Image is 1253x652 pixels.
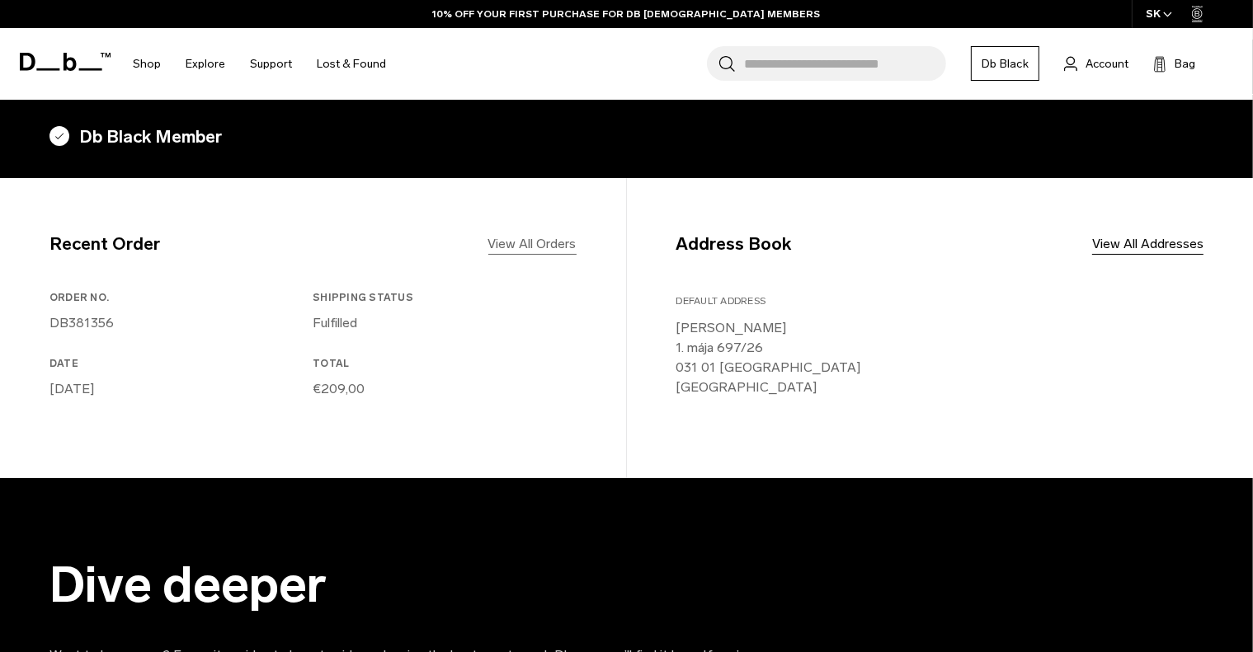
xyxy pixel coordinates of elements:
a: View All Orders [488,234,577,254]
div: Dive deeper [49,557,792,612]
a: Lost & Found [317,35,386,93]
h4: Db Black Member [49,124,1204,150]
a: 10% OFF YOUR FIRST PURCHASE FOR DB [DEMOGRAPHIC_DATA] MEMBERS [433,7,821,21]
h3: Date [49,356,306,371]
a: Support [250,35,292,93]
h3: Order No. [49,290,306,305]
span: Account [1086,55,1128,73]
nav: Main Navigation [120,28,398,100]
p: Fulfilled [313,313,569,333]
span: Default Address [676,295,766,307]
button: Bag [1153,54,1195,73]
a: DB381356 [49,315,114,331]
h4: Recent Order [49,231,160,257]
h3: Total [313,356,569,371]
h4: Address Book [676,231,792,257]
p: [PERSON_NAME] 1. mája 697/26 031 01 [GEOGRAPHIC_DATA] [GEOGRAPHIC_DATA] [676,318,1204,397]
a: Shop [133,35,161,93]
a: View All Addresses [1092,234,1204,254]
a: Db Black [971,46,1039,81]
a: Account [1064,54,1128,73]
p: €209,00 [313,379,569,399]
h3: Shipping Status [313,290,569,305]
a: Explore [186,35,225,93]
span: Bag [1175,55,1195,73]
p: [DATE] [49,379,306,399]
